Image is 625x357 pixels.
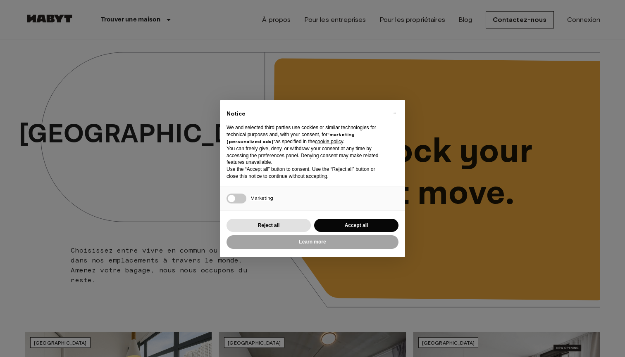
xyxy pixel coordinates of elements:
[227,219,311,232] button: Reject all
[388,106,401,120] button: Close this notice
[250,195,273,201] span: Marketing
[314,219,398,232] button: Accept all
[393,108,396,118] span: ×
[227,110,385,118] h2: Notice
[227,131,355,144] strong: “marketing (personalized ads)”
[227,235,398,249] button: Learn more
[315,139,343,144] a: cookie policy
[227,166,385,180] p: Use the “Accept all” button to consent. Use the “Reject all” button or close this notice to conti...
[227,124,385,145] p: We and selected third parties use cookies or similar technologies for technical purposes and, wit...
[227,145,385,166] p: You can freely give, deny, or withdraw your consent at any time by accessing the preferences pane...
